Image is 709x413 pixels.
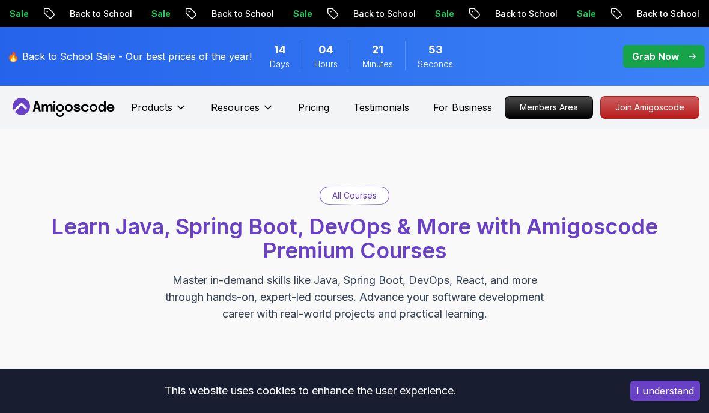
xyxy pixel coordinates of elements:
p: Sale [264,8,303,20]
p: Master in-demand skills like Java, Spring Boot, DevOps, React, and more through hands-on, expert-... [153,272,556,322]
span: 14 Days [274,41,286,58]
button: Resources [211,100,274,124]
p: Sale [548,8,586,20]
p: Back to School [183,8,264,20]
a: Members Area [505,96,593,119]
button: Accept cookies [630,381,700,401]
p: Products [131,100,172,115]
p: All Courses [332,190,377,202]
p: Members Area [505,97,592,118]
p: Join Amigoscode [601,97,699,118]
span: Learn Java, Spring Boot, DevOps & More with Amigoscode Premium Courses [51,213,658,264]
span: 21 Minutes [372,41,383,58]
span: Seconds [418,58,453,70]
p: Resources [211,100,260,115]
p: Back to School [466,8,548,20]
span: Days [270,58,290,70]
span: Minutes [362,58,393,70]
a: For Business [433,100,492,115]
span: 53 Seconds [428,41,443,58]
p: 🔥 Back to School Sale - Our best prices of the year! [7,49,252,64]
span: Hours [314,58,338,70]
p: Sale [406,8,445,20]
p: Back to School [324,8,406,20]
a: Testimonials [353,100,409,115]
a: Join Amigoscode [600,96,699,119]
p: Grab Now [632,49,679,64]
span: 4 Hours [318,41,333,58]
p: Back to School [41,8,123,20]
p: Sale [123,8,161,20]
div: This website uses cookies to enhance the user experience. [9,378,612,404]
button: Products [131,100,187,124]
p: Back to School [608,8,690,20]
a: Pricing [298,100,329,115]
